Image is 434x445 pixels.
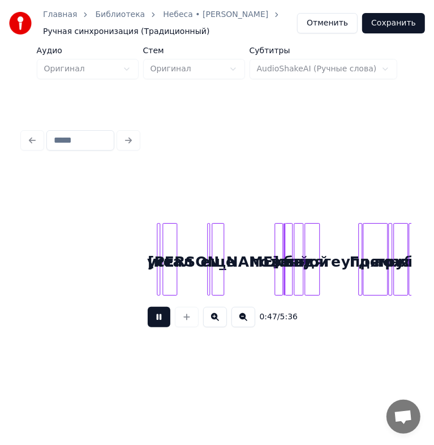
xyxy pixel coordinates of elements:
label: Аудио [37,46,139,54]
a: Открытый чат [386,400,420,434]
div: / [260,311,287,323]
span: 5:36 [280,311,298,323]
img: youka [9,12,32,35]
label: Стем [143,46,245,54]
a: Библиотека [95,9,145,20]
a: Главная [43,9,77,20]
nav: breadcrumb [43,9,297,37]
span: 0:47 [260,311,277,323]
span: Ручная синхронизация (Традиционный) [43,26,209,37]
a: Небеса • [PERSON_NAME] [163,9,268,20]
button: Отменить [297,13,358,33]
button: Сохранить [362,13,425,33]
label: Субтитры [250,46,398,54]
